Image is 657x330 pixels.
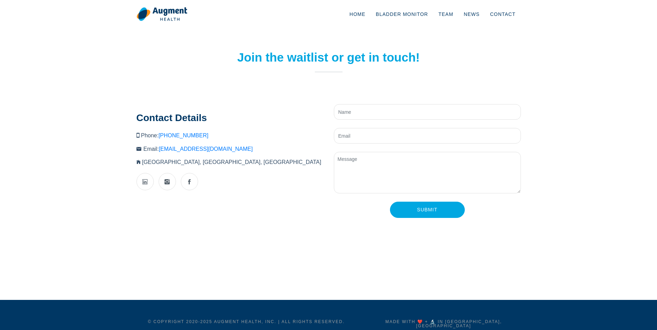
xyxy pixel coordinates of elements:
h5: Made with ❤️ + 🔬 in [GEOGRAPHIC_DATA], [GEOGRAPHIC_DATA] [367,320,521,328]
input: Name [334,104,521,120]
img: logo [136,7,187,21]
a: Contact [485,3,521,26]
h3: Contact Details [136,112,323,124]
input: Submit [390,202,465,218]
input: Email [334,128,521,144]
a: [PHONE_NUMBER] [159,132,208,138]
h2: Join the waitlist or get in touch! [235,50,422,65]
span: Phone: [141,132,208,138]
h5: © Copyright 2020- 2025 Augment Health, Inc. | All rights reserved. [136,320,356,324]
a: Home [344,3,371,26]
a: News [459,3,485,26]
span: Email: [143,146,253,152]
a: [EMAIL_ADDRESS][DOMAIN_NAME] [159,146,252,152]
span: [GEOGRAPHIC_DATA], [GEOGRAPHIC_DATA], [GEOGRAPHIC_DATA] [142,159,321,165]
a: Team [433,3,459,26]
a: Bladder Monitor [371,3,433,26]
